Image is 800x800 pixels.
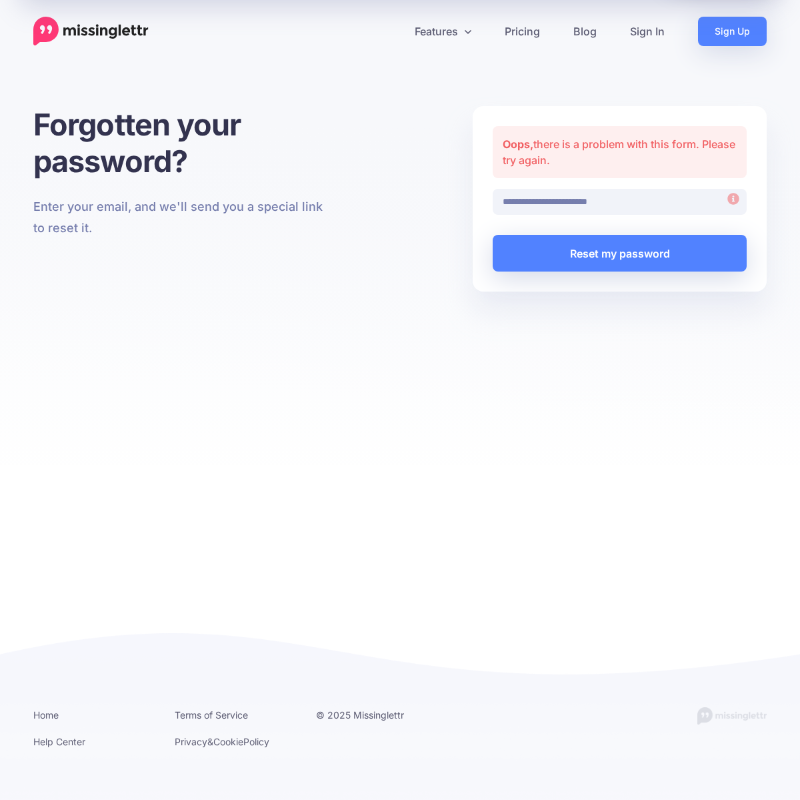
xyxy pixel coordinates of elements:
a: Cookie [213,736,243,747]
p: Enter your email, and we'll send you a special link to reset it. [33,196,327,239]
div: there is a problem with this form. Please try again. [493,126,747,178]
a: Blog [557,17,613,46]
a: Help Center [33,736,85,747]
li: © 2025 Missinglettr [316,707,437,723]
a: Privacy [175,736,207,747]
a: Features [398,17,488,46]
a: Pricing [488,17,557,46]
li: & Policy [175,733,296,750]
h1: Forgotten your password? [33,106,327,179]
a: Sign Up [698,17,767,46]
a: Home [33,709,59,721]
a: Sign In [613,17,681,46]
strong: Oops, [503,137,533,151]
a: Terms of Service [175,709,248,721]
button: Reset my password [493,235,747,272]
